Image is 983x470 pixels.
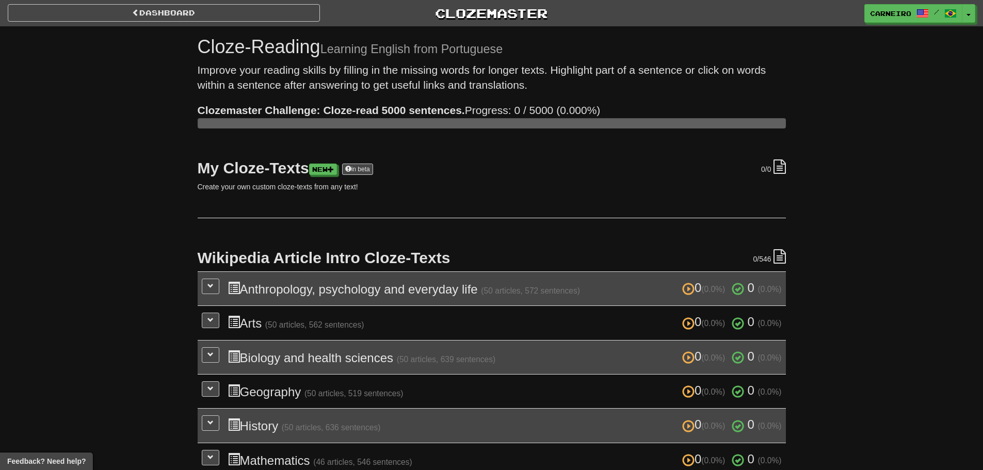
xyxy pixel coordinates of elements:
[198,62,786,93] p: Improve your reading skills by filling in the missing words for longer texts. Highlight part of a...
[682,417,729,431] span: 0
[313,458,412,466] small: (46 articles, 546 sentences)
[228,384,782,399] h3: Geography
[8,4,320,22] a: Dashboard
[758,456,782,465] small: (0.0%)
[682,315,729,329] span: 0
[758,387,782,396] small: (0.0%)
[228,418,782,433] h3: History
[682,349,729,363] span: 0
[701,387,725,396] small: (0.0%)
[758,422,782,430] small: (0.0%)
[748,383,754,397] span: 0
[228,452,782,467] h3: Mathematics
[748,281,754,295] span: 0
[7,456,86,466] span: Open feedback widget
[282,423,381,432] small: (50 articles, 636 sentences)
[761,159,785,174] div: /0
[198,249,786,266] h2: Wikipedia Article Intro Cloze-Texts
[265,320,364,329] small: (50 articles, 562 sentences)
[682,452,729,466] span: 0
[748,417,754,431] span: 0
[198,159,786,176] h2: My Cloze-Texts
[228,315,782,330] h3: Arts
[758,285,782,294] small: (0.0%)
[335,4,648,22] a: Clozemaster
[682,281,729,295] span: 0
[198,104,601,116] span: Progress: 0 / 5000 (0.000%)
[682,383,729,397] span: 0
[701,456,725,465] small: (0.0%)
[481,286,580,295] small: (50 articles, 572 sentences)
[304,389,404,398] small: (50 articles, 519 sentences)
[320,42,503,56] small: Learning English from Portuguese
[701,353,725,362] small: (0.0%)
[870,9,911,18] span: Carneiro
[198,182,786,192] p: Create your own custom cloze-texts from any text!
[748,452,754,466] span: 0
[761,165,765,173] span: 0
[701,319,725,328] small: (0.0%)
[934,8,939,15] span: /
[228,350,782,365] h3: Biology and health sciences
[309,164,337,175] a: New
[758,319,782,328] small: (0.0%)
[701,285,725,294] small: (0.0%)
[864,4,962,23] a: Carneiro /
[198,104,465,116] strong: Clozemaster Challenge: Cloze-read 5000 sentences.
[753,255,757,263] span: 0
[198,37,786,57] h1: Cloze-Reading
[228,281,782,296] h3: Anthropology, psychology and everyday life
[748,349,754,363] span: 0
[753,249,785,264] div: /546
[748,315,754,329] span: 0
[397,355,496,364] small: (50 articles, 639 sentences)
[758,353,782,362] small: (0.0%)
[342,164,373,175] a: in beta
[701,422,725,430] small: (0.0%)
